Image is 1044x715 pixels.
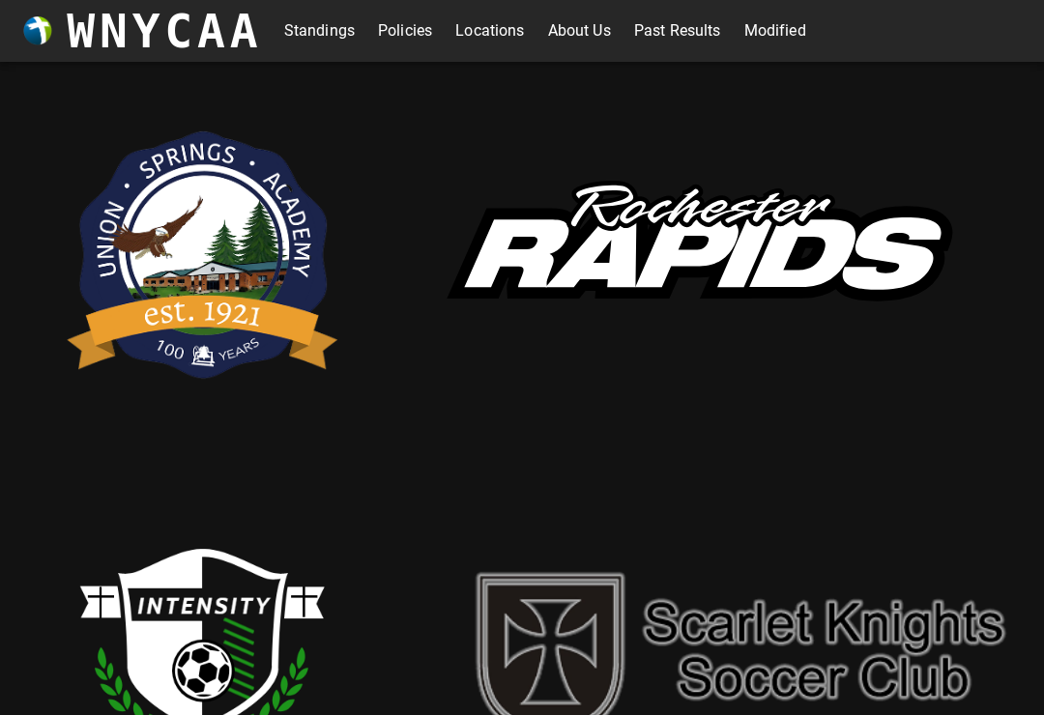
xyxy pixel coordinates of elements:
a: Standings [284,15,355,46]
a: Locations [455,15,524,46]
img: rapids.svg [406,143,986,357]
h3: WNYCAA [67,4,262,58]
a: Past Results [634,15,721,46]
a: About Us [548,15,611,46]
a: Policies [378,15,432,46]
img: usa.png [58,100,348,400]
a: Modified [744,15,806,46]
img: wnycaaBall.png [23,16,52,45]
